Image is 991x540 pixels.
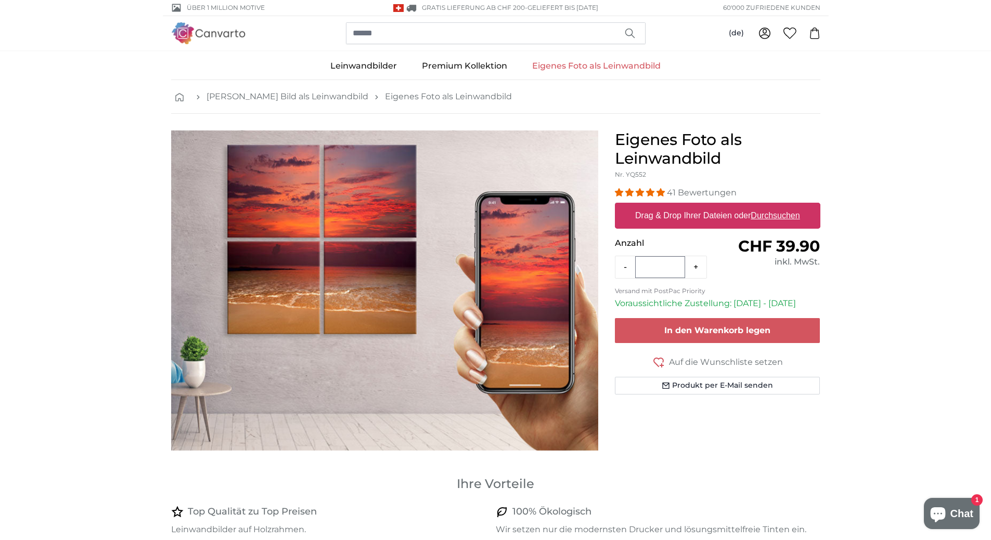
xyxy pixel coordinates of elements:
[171,130,598,451] div: 1 of 1
[921,498,983,532] inbox-online-store-chat: Onlineshop-Chat von Shopify
[720,24,752,43] button: (de)
[171,130,598,451] img: personalised-canvas-print
[187,3,265,12] span: Über 1 Million Motive
[717,256,820,268] div: inkl. MwSt.
[615,257,635,278] button: -
[615,318,820,343] button: In den Warenkorb legen
[171,523,487,536] p: Leinwandbilder auf Holzrahmen.
[664,325,770,335] span: In den Warenkorb legen
[520,52,673,80] a: Eigenes Foto als Leinwandbild
[685,257,706,278] button: +
[171,476,820,492] h3: Ihre Vorteile
[615,170,646,178] span: Nr. YQ552
[171,22,246,44] img: Canvarto
[393,4,404,12] img: Schweiz
[669,356,783,368] span: Auf die Wunschliste setzen
[318,52,409,80] a: Leinwandbilder
[527,4,598,11] span: Geliefert bis [DATE]
[615,355,820,368] button: Auf die Wunschliste setzen
[738,236,820,256] span: CHF 39.90
[723,3,820,12] span: 60'000 ZUFRIEDENE KUNDEN
[615,297,820,310] p: Voraussichtliche Zustellung: [DATE] - [DATE]
[496,523,812,536] p: Wir setzen nur die modernsten Drucker und lösungsmittelfreie Tinten ein.
[751,211,800,220] u: Durchsuchen
[667,188,737,197] span: 41 Bewertungen
[409,52,520,80] a: Premium Kollektion
[512,505,591,519] h4: 100% Ökologisch
[615,130,820,168] h1: Eigenes Foto als Leinwandbild
[385,90,512,103] a: Eigenes Foto als Leinwandbild
[525,4,598,11] span: -
[615,377,820,394] button: Produkt per E-Mail senden
[207,90,368,103] a: [PERSON_NAME] Bild als Leinwandbild
[422,4,525,11] span: GRATIS Lieferung ab CHF 200
[615,287,820,295] p: Versand mit PostPac Priority
[631,205,804,226] label: Drag & Drop Ihrer Dateien oder
[615,237,717,249] p: Anzahl
[615,188,667,197] span: 4.98 stars
[188,505,317,519] h4: Top Qualität zu Top Preisen
[171,80,820,114] nav: breadcrumbs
